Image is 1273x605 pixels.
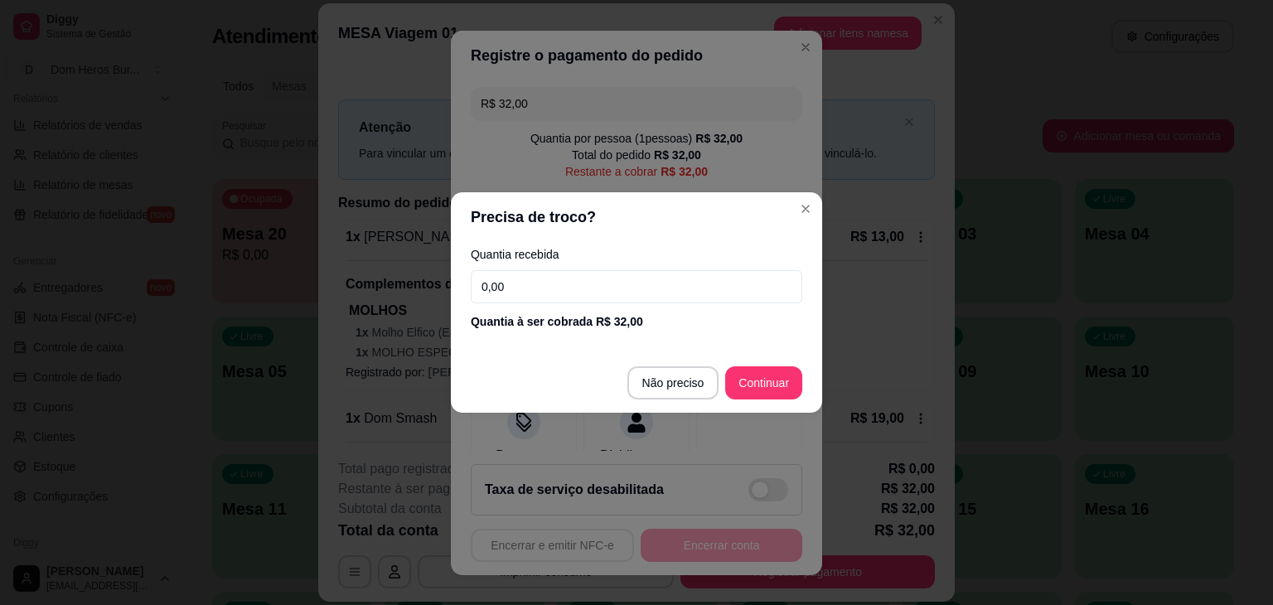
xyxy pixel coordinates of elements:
[471,249,802,260] label: Quantia recebida
[451,192,822,242] header: Precisa de troco?
[627,366,719,399] button: Não preciso
[725,366,802,399] button: Continuar
[792,196,819,222] button: Close
[471,313,802,330] div: Quantia à ser cobrada R$ 32,00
